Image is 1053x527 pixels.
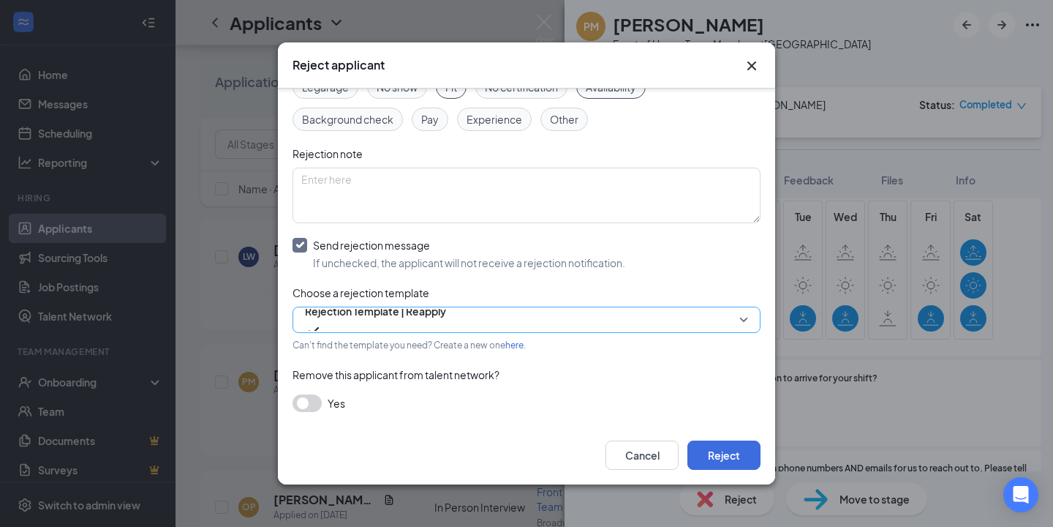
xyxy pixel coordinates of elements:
div: Open Intercom Messenger [1003,477,1038,512]
span: Can't find the template you need? Create a new one . [292,340,526,351]
span: Choose a rejection template [292,286,429,299]
button: Reject [687,441,760,470]
span: Pay [421,111,439,127]
button: Close [743,57,760,75]
button: Cancel [605,441,679,470]
h3: Reject applicant [292,57,385,73]
span: Rejection note [292,147,363,160]
a: here [505,340,524,351]
span: Other [550,111,578,127]
span: Background check [302,111,393,127]
span: Remove this applicant from talent network? [292,368,499,381]
span: Yes [328,395,345,412]
span: Rejection Template | Reapply [305,300,446,322]
svg: Cross [743,57,760,75]
span: Experience [467,111,522,127]
svg: Checkmark [305,322,322,340]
